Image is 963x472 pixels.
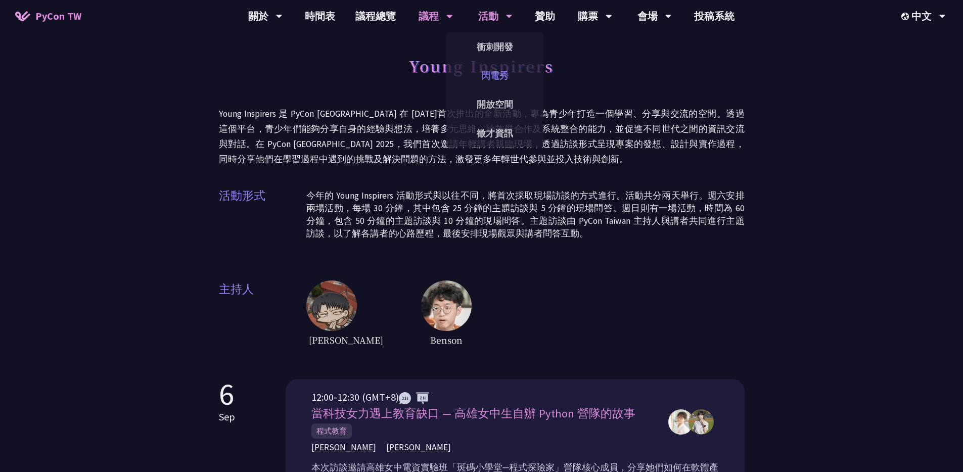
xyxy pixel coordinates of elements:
[311,423,352,439] span: 程式教育
[446,35,543,59] a: 衝刺開發
[668,409,694,435] img: 周芊蓁,郭昱
[219,409,235,424] p: Sep
[219,106,745,167] p: Young Inspirers 是 PyCon [GEOGRAPHIC_DATA] 在 [DATE]首次推出的全新活動，專為青少年打造一個學習、分享與交流的空間。透過這個平台，青少年們能夠分享自...
[311,441,376,454] span: [PERSON_NAME]
[306,280,357,331] img: host1.6ba46fc.jpg
[5,4,91,29] a: PyCon TW
[386,441,451,454] span: [PERSON_NAME]
[311,390,658,405] div: 12:00-12:30 (GMT+8)
[446,121,543,145] a: 徵才資訊
[306,331,386,349] span: [PERSON_NAME]
[409,51,554,81] h1: Young Inspirers
[399,392,429,404] img: ZHZH.38617ef.svg
[15,11,30,21] img: Home icon of PyCon TW 2025
[35,9,81,24] span: PyCon TW
[446,64,543,87] a: 閃電秀
[901,13,911,20] img: Locale Icon
[219,280,306,349] span: 主持人
[421,280,472,331] img: host2.62516ee.jpg
[311,406,635,420] span: 當科技女力遇上教育缺口 — 高雄女中生自辦 Python 營隊的故事
[219,187,306,250] span: 活動形式
[421,331,472,349] span: Benson
[689,409,714,435] img: 周芊蓁,郭昱
[219,379,235,409] p: 6
[306,190,745,240] p: 今年的 Young Inspirers 活動形式與以往不同，將首次採取現場訪談的方式進行。活動共分兩天舉行。週六安排兩場活動，每場 30 分鐘，其中包含 25 分鐘的主題訪談與 5 分鐘的現場問...
[446,92,543,116] a: 開放空間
